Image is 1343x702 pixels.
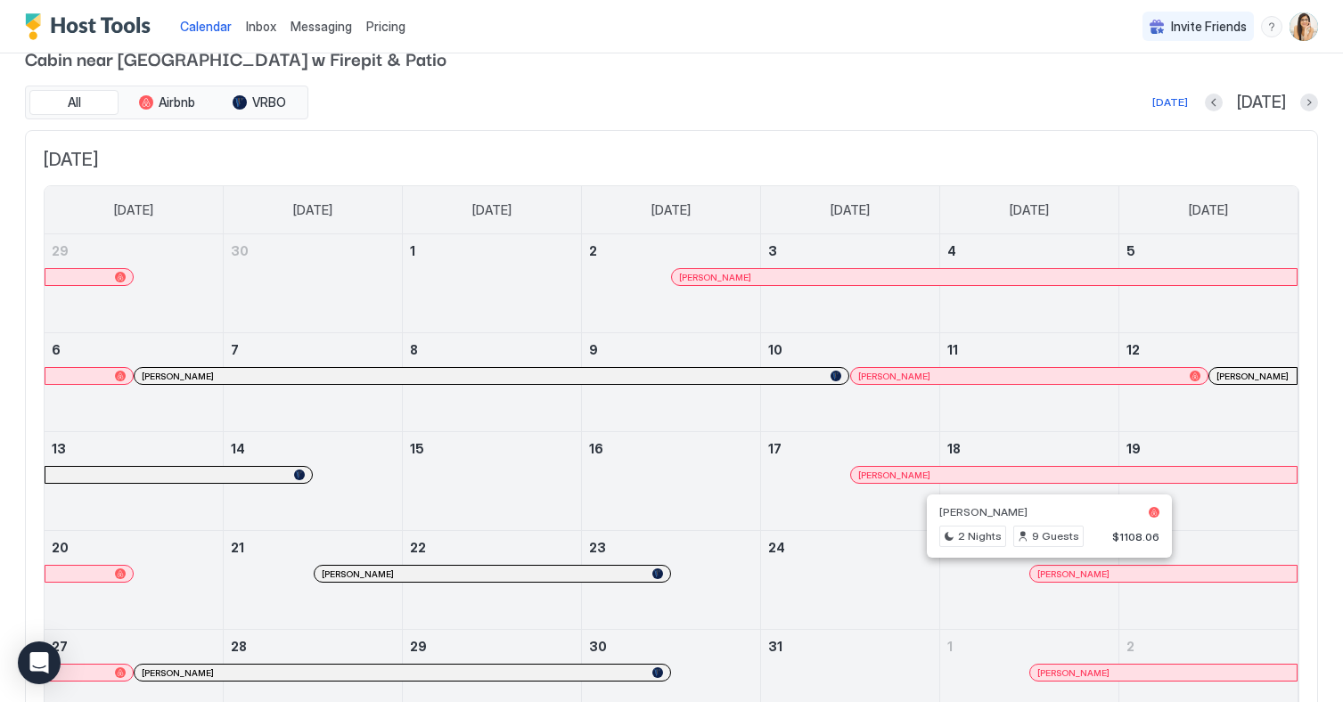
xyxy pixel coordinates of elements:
a: Thursday [813,186,888,234]
a: August 1, 2025 [940,630,1118,663]
span: 7 [231,342,239,357]
a: July 15, 2025 [403,432,581,465]
span: [PERSON_NAME] [1216,371,1289,382]
span: 21 [231,540,244,555]
span: [PERSON_NAME] [939,505,1028,518]
span: 27 [52,639,68,654]
span: [DATE] [831,202,870,218]
span: 1 [410,243,415,258]
span: 29 [410,639,427,654]
a: July 7, 2025 [224,333,402,366]
td: July 2, 2025 [582,234,761,333]
span: [PERSON_NAME] [679,272,751,283]
div: User profile [1290,12,1318,41]
button: All [29,90,119,115]
td: July 18, 2025 [939,432,1118,531]
td: July 15, 2025 [403,432,582,531]
span: Messaging [291,19,352,34]
span: 29 [52,243,69,258]
td: July 14, 2025 [224,432,403,531]
span: [DATE] [114,202,153,218]
td: July 22, 2025 [403,531,582,630]
span: [PERSON_NAME] [1037,667,1110,679]
span: 11 [947,342,958,357]
span: 1 [947,639,953,654]
span: 10 [768,342,782,357]
td: July 17, 2025 [760,432,939,531]
td: July 26, 2025 [1118,531,1298,630]
a: July 30, 2025 [582,630,760,663]
a: Friday [992,186,1067,234]
a: July 23, 2025 [582,531,760,564]
span: [PERSON_NAME] [1037,568,1110,580]
span: 17 [768,441,782,456]
span: 6 [52,342,61,357]
span: 15 [410,441,424,456]
td: July 10, 2025 [760,333,939,432]
span: 4 [947,243,956,258]
a: July 12, 2025 [1119,333,1298,366]
a: July 18, 2025 [940,432,1118,465]
div: [PERSON_NAME] [322,568,663,580]
div: [PERSON_NAME] [142,371,841,382]
a: July 5, 2025 [1119,234,1298,267]
td: July 23, 2025 [582,531,761,630]
div: [PERSON_NAME] [679,272,1290,283]
span: [DATE] [44,149,1299,171]
td: July 12, 2025 [1118,333,1298,432]
a: July 1, 2025 [403,234,581,267]
span: 28 [231,639,247,654]
a: Messaging [291,17,352,36]
div: [PERSON_NAME] [858,371,1200,382]
span: VRBO [252,94,286,110]
span: [PERSON_NAME] [142,371,214,382]
td: July 21, 2025 [224,531,403,630]
a: July 3, 2025 [761,234,939,267]
span: 22 [410,540,426,555]
a: Host Tools Logo [25,13,159,40]
span: [DATE] [651,202,691,218]
td: July 16, 2025 [582,432,761,531]
span: 31 [768,639,782,654]
span: [PERSON_NAME] [858,371,930,382]
span: 5 [1126,243,1135,258]
td: July 6, 2025 [45,333,224,432]
td: July 4, 2025 [939,234,1118,333]
span: Invite Friends [1171,19,1247,35]
a: July 9, 2025 [582,333,760,366]
span: [PERSON_NAME] [142,667,214,679]
td: July 7, 2025 [224,333,403,432]
td: July 13, 2025 [45,432,224,531]
td: July 19, 2025 [1118,432,1298,531]
div: [PERSON_NAME] [1037,568,1290,580]
a: Saturday [1171,186,1246,234]
td: July 20, 2025 [45,531,224,630]
span: 2 [589,243,597,258]
span: [DATE] [293,202,332,218]
div: Open Intercom Messenger [18,641,61,684]
a: July 26, 2025 [1119,531,1298,564]
td: July 3, 2025 [760,234,939,333]
div: [PERSON_NAME] [142,667,662,679]
span: [PERSON_NAME] [322,568,394,580]
td: July 9, 2025 [582,333,761,432]
a: July 20, 2025 [45,531,223,564]
span: 13 [52,441,66,456]
button: Airbnb [122,90,211,115]
td: July 24, 2025 [760,531,939,630]
div: tab-group [25,86,308,119]
a: July 21, 2025 [224,531,402,564]
a: July 17, 2025 [761,432,939,465]
button: VRBO [215,90,304,115]
a: July 4, 2025 [940,234,1118,267]
td: July 1, 2025 [403,234,582,333]
span: All [68,94,81,110]
a: July 8, 2025 [403,333,581,366]
span: [DATE] [1237,93,1286,113]
span: 3 [768,243,777,258]
div: menu [1261,16,1282,37]
button: Next month [1300,94,1318,111]
span: [DATE] [1189,202,1228,218]
div: [PERSON_NAME] [858,469,1290,481]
